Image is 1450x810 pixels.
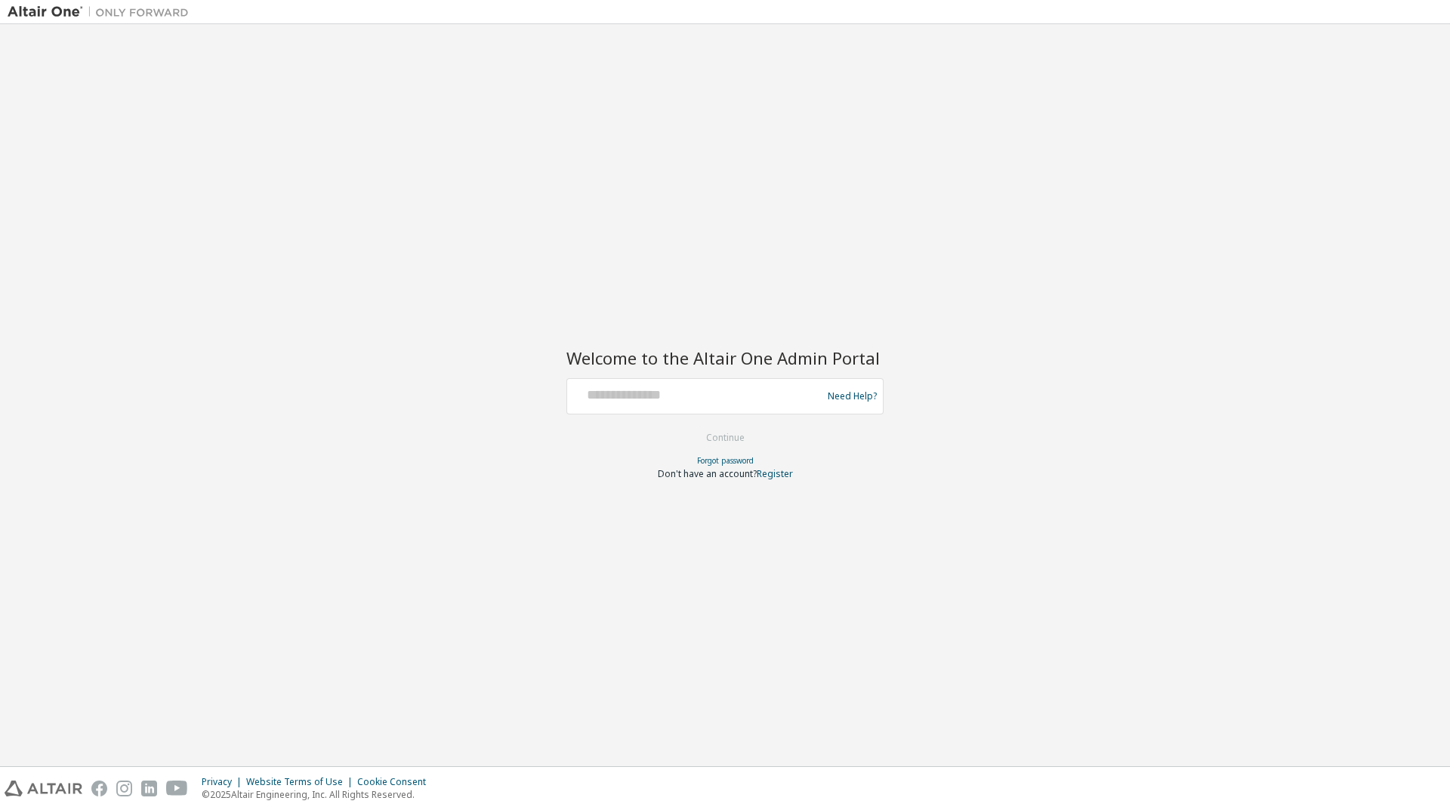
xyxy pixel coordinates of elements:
[658,467,757,480] span: Don't have an account?
[828,396,877,396] a: Need Help?
[566,347,884,368] h2: Welcome to the Altair One Admin Portal
[757,467,793,480] a: Register
[166,781,188,796] img: youtube.svg
[116,781,132,796] img: instagram.svg
[91,781,107,796] img: facebook.svg
[202,776,246,788] div: Privacy
[141,781,157,796] img: linkedin.svg
[202,788,435,801] p: © 2025 Altair Engineering, Inc. All Rights Reserved.
[8,5,196,20] img: Altair One
[697,455,754,466] a: Forgot password
[246,776,357,788] div: Website Terms of Use
[5,781,82,796] img: altair_logo.svg
[357,776,435,788] div: Cookie Consent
